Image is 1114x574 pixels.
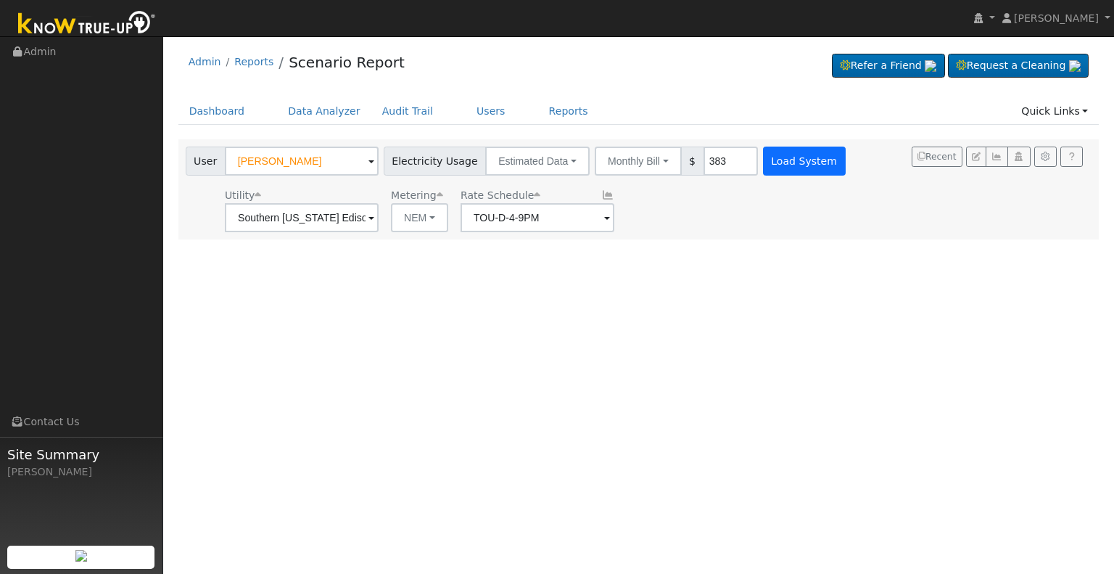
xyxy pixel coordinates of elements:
img: retrieve [925,60,936,72]
span: Alias: None [461,189,540,201]
a: Dashboard [178,98,256,125]
span: Electricity Usage [384,147,486,176]
input: Select a Rate Schedule [461,203,614,232]
img: Know True-Up [11,8,163,41]
a: Reports [234,56,273,67]
a: Scenario Report [289,54,405,71]
a: Users [466,98,516,125]
a: Request a Cleaning [948,54,1089,78]
img: retrieve [75,550,87,562]
button: Edit User [966,147,986,167]
a: Data Analyzer [277,98,371,125]
button: Estimated Data [485,147,590,176]
button: Load System [763,147,846,176]
a: Admin [189,56,221,67]
button: Recent [912,147,962,167]
button: Multi-Series Graph [986,147,1008,167]
div: [PERSON_NAME] [7,464,155,480]
span: $ [681,147,704,176]
a: Refer a Friend [832,54,945,78]
button: Monthly Bill [595,147,682,176]
button: Settings [1034,147,1057,167]
span: [PERSON_NAME] [1014,12,1099,24]
img: retrieve [1069,60,1081,72]
span: User [186,147,226,176]
input: Select a Utility [225,203,379,232]
button: NEM [391,203,448,232]
div: Metering [391,188,448,203]
a: Audit Trail [371,98,444,125]
button: Login As [1007,147,1030,167]
a: Reports [538,98,599,125]
a: Quick Links [1010,98,1099,125]
input: Select a User [225,147,379,176]
div: Utility [225,188,379,203]
span: Site Summary [7,445,155,464]
a: Help Link [1060,147,1083,167]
